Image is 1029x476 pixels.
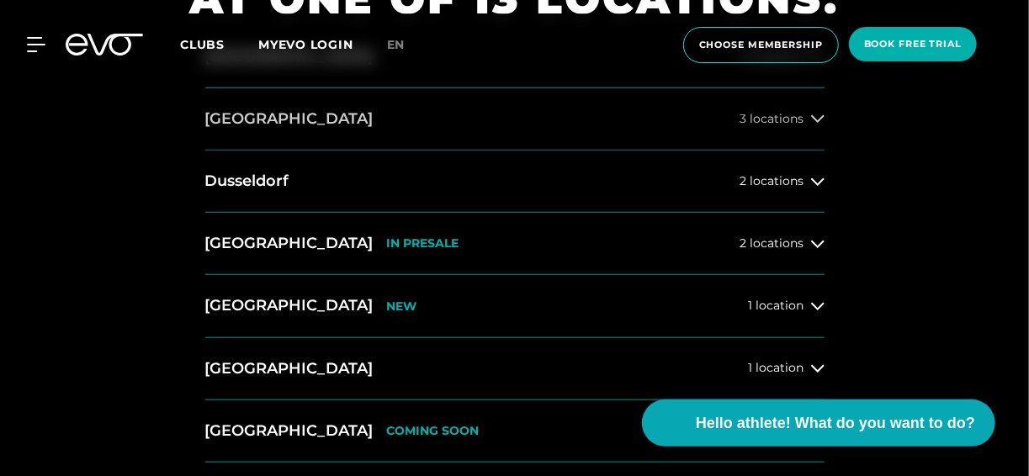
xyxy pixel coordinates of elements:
[180,36,258,52] a: Clubs
[205,151,825,213] button: Dusseldorf2 locations
[387,299,417,314] p: NEW
[205,88,825,151] button: [GEOGRAPHIC_DATA]3 locations
[749,362,804,374] span: 1 location
[749,299,804,312] span: 1 location
[205,171,289,192] h2: Dusseldorf
[642,399,995,447] button: Hello athlete! What do you want to do?
[678,27,844,63] a: choose membership
[258,37,353,52] a: MYEVO LOGIN
[387,236,459,251] p: IN PRESALE
[387,37,406,52] span: En
[205,400,825,463] button: [GEOGRAPHIC_DATA]COMING SOON1 location
[205,233,374,254] h2: [GEOGRAPHIC_DATA]
[387,424,480,438] p: COMING SOON
[205,420,374,442] h2: [GEOGRAPHIC_DATA]
[844,27,982,63] a: book free trial
[205,358,374,379] h2: [GEOGRAPHIC_DATA]
[205,295,374,316] h2: [GEOGRAPHIC_DATA]
[699,38,823,52] span: choose membership
[696,412,975,435] span: Hello athlete! What do you want to do?
[740,175,804,188] span: 2 locations
[205,108,374,130] h2: [GEOGRAPHIC_DATA]
[205,338,825,400] button: [GEOGRAPHIC_DATA]1 location
[205,275,825,337] button: [GEOGRAPHIC_DATA]NEW1 location
[740,237,804,250] span: 2 locations
[180,37,225,52] span: Clubs
[387,35,426,55] a: En
[740,113,804,125] span: 3 locations
[205,213,825,275] button: [GEOGRAPHIC_DATA]IN PRESALE2 locations
[864,37,962,51] span: book free trial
